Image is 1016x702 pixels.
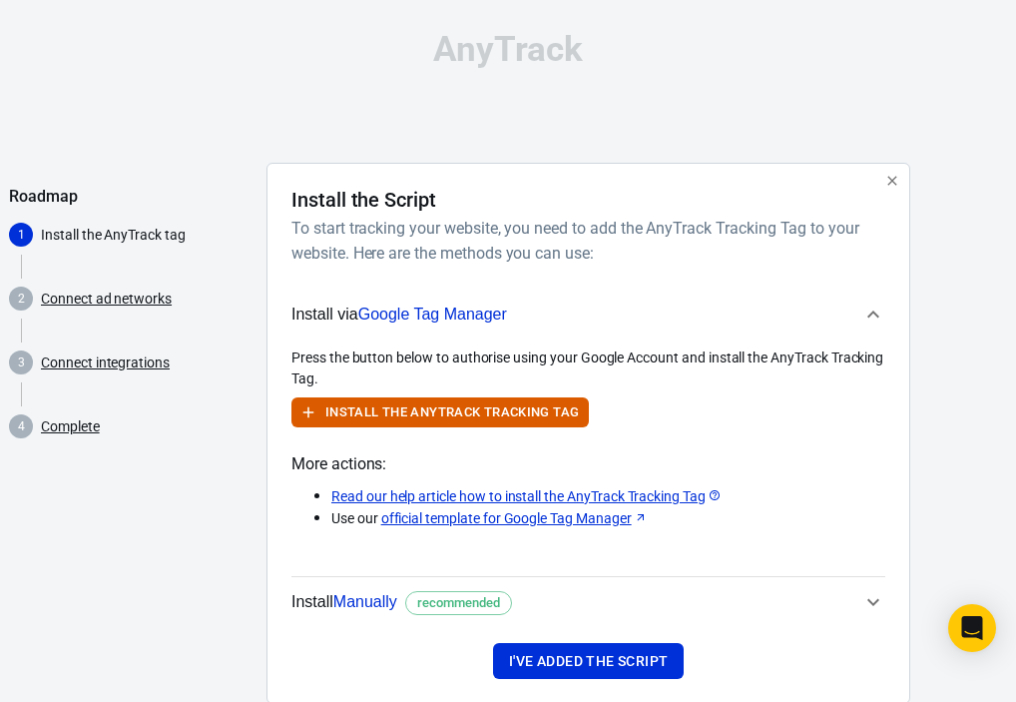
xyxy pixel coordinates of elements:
[41,289,172,310] a: Connect ad networks
[331,486,722,507] a: Read our help article how to install the AnyTrack Tracking Tag
[410,593,507,613] span: recommended
[9,32,1007,67] div: AnyTrack
[18,228,25,242] text: 1
[333,593,397,610] span: Manually
[493,643,684,680] button: I've added the script
[18,355,25,369] text: 3
[291,348,885,389] div: Press the button below to authorise using your Google Account and install the AnyTrack Tracking Tag.
[41,416,100,437] a: Complete
[18,419,25,433] text: 4
[291,282,885,348] button: Install viaGoogle Tag Manager
[41,352,170,373] a: Connect integrations
[358,306,507,323] span: Google Tag Manager
[291,188,436,212] h4: Install the Script
[291,302,507,328] span: Install via
[331,508,885,529] p: Use our
[291,451,885,477] span: More actions:
[291,397,589,428] button: Install the AnyTrack Tracking Tag
[9,187,251,207] h5: Roadmap
[291,577,885,627] button: InstallManuallyrecommended
[291,589,512,615] span: Install
[41,225,251,246] p: Install the AnyTrack tag
[948,604,996,652] div: Open Intercom Messenger
[291,216,877,266] h6: To start tracking your website, you need to add the AnyTrack Tracking Tag to your website. Here a...
[18,292,25,306] text: 2
[381,508,648,529] a: official template for Google Tag Manager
